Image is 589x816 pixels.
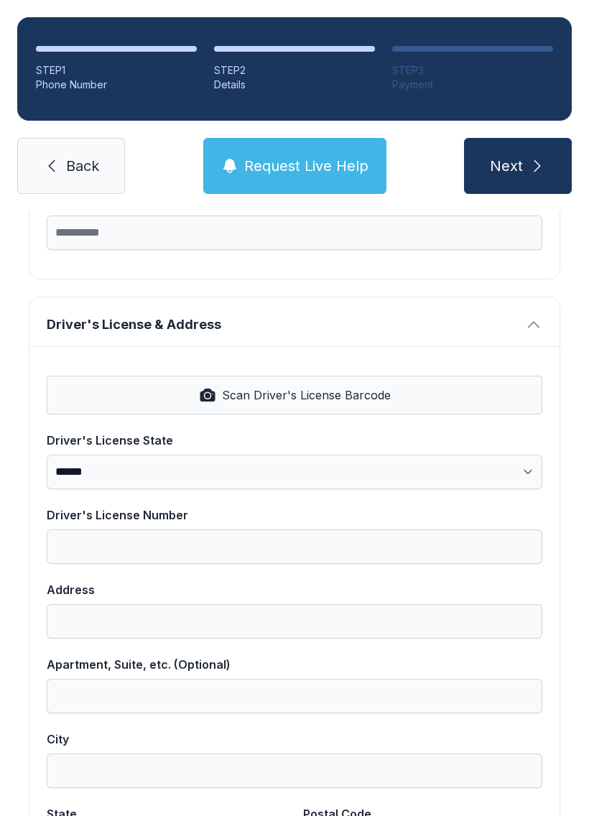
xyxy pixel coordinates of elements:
[392,63,553,78] div: STEP 3
[47,604,542,639] input: Address
[47,754,542,788] input: City
[29,297,560,346] button: Driver's License & Address
[222,386,391,404] span: Scan Driver's License Barcode
[36,78,197,92] div: Phone Number
[47,529,542,564] input: Driver's License Number
[392,78,553,92] div: Payment
[66,156,99,176] span: Back
[47,455,542,489] select: Driver's License State
[47,506,542,524] div: Driver's License Number
[47,679,542,713] input: Apartment, Suite, etc. (Optional)
[47,731,542,748] div: City
[47,656,542,673] div: Apartment, Suite, etc. (Optional)
[214,63,375,78] div: STEP 2
[47,581,542,598] div: Address
[244,156,368,176] span: Request Live Help
[490,156,523,176] span: Next
[214,78,375,92] div: Details
[47,432,542,449] div: Driver's License State
[36,63,197,78] div: STEP 1
[47,215,542,250] input: Date of Birth
[47,315,519,335] span: Driver's License & Address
